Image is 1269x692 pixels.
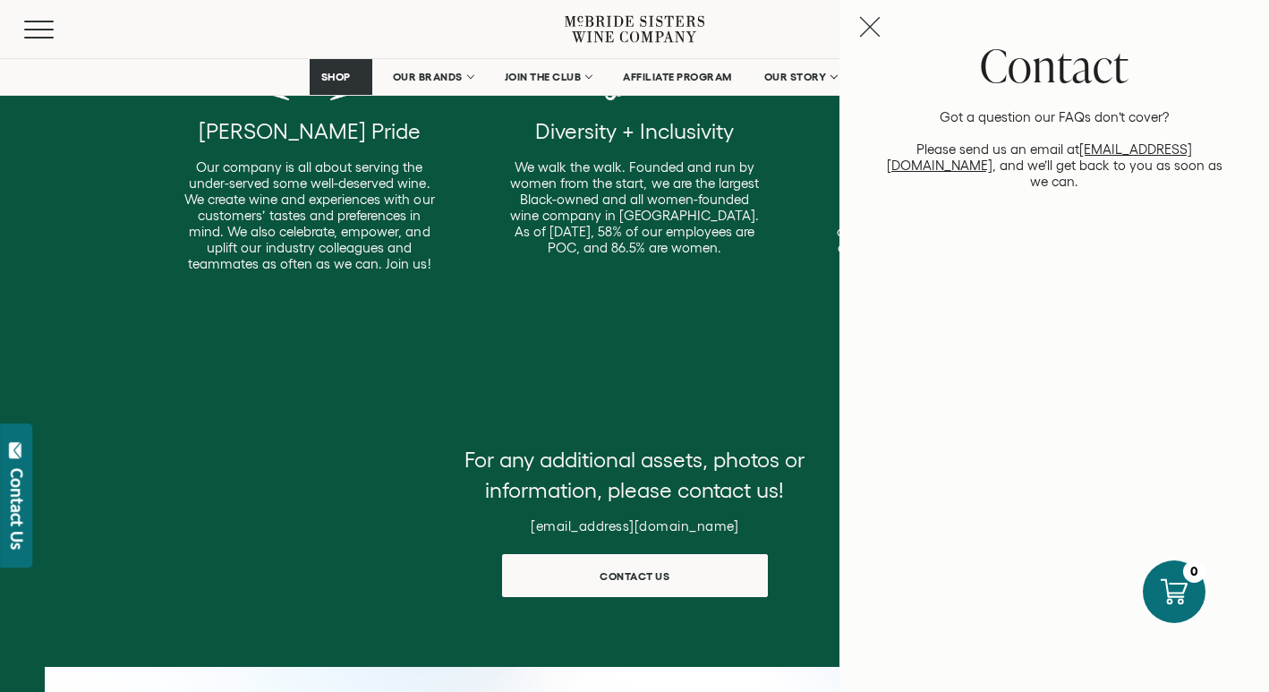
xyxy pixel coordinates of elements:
a: AFFILIATE PROGRAM [611,59,744,95]
div: 0 [1183,560,1205,583]
a: OUR BRANDS [381,59,484,95]
span: Contact [980,34,1128,96]
div: [PERSON_NAME] Pride [147,116,472,147]
span: OUR STORY [764,71,827,83]
span: JOIN THE CLUB [505,71,582,83]
p: We walk the walk. Founded and run by women from the start, we are the largest Black-owned and all... [509,159,760,256]
div: Sustainability [797,116,1122,147]
a: JOIN THE CLUB [493,59,603,95]
p: For any additional assets, photos or information, please contact us! [456,445,813,505]
span: OUR BRANDS [393,71,463,83]
a: SHOP [310,59,372,95]
p: Got a question our FAQs don’t cover? Please send us an email at , and we’ll get back to you as so... [877,109,1231,190]
p: We consider ourselves stewards of the wine industry, and we lead with core values that prioritize... [834,159,1085,272]
button: Mobile Menu Trigger [24,21,89,38]
div: Diversity + Inclusivity [472,116,796,147]
a: Contact us [502,554,768,597]
span: SHOP [321,71,352,83]
a: OUR STORY [753,59,848,95]
button: Close contact panel [859,16,881,38]
h6: [EMAIL_ADDRESS][DOMAIN_NAME] [456,518,813,534]
span: AFFILIATE PROGRAM [623,71,732,83]
div: Contact Us [8,468,26,550]
a: [EMAIL_ADDRESS][DOMAIN_NAME] [887,141,1193,173]
span: Contact us [568,559,701,594]
p: Our company is all about serving the under-served some well-deserved wine. We create wine and exp... [184,159,435,272]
